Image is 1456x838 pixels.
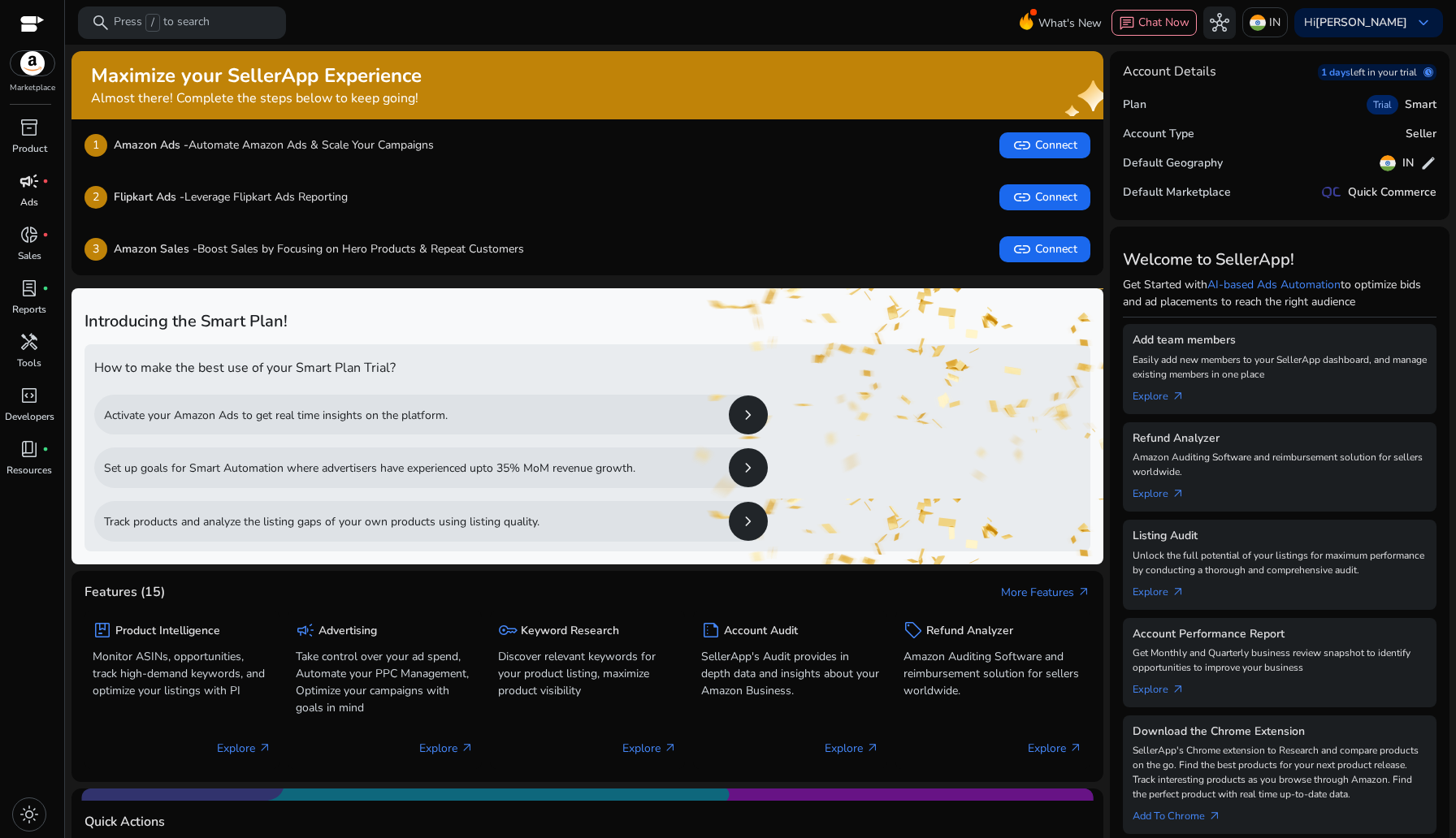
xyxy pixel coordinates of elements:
[1133,382,1198,404] a: Explorearrow_outward
[1069,741,1082,754] span: arrow_outward
[1315,15,1407,30] b: [PERSON_NAME]
[1123,127,1194,141] h5: Account Type
[42,446,49,452] span: fiber_manual_record
[1133,646,1427,675] p: Get Monthly and Quarterly business review snapshot to identify opportunities to improve your busi...
[84,312,1090,338] h3: Introducing the Smart Plan!
[1133,479,1198,502] a: Explorearrow_outward
[1350,66,1423,79] p: left in your trial
[42,285,49,292] span: fiber_manual_record
[104,513,539,530] p: Track products and analyze the listing gaps of your own products using listing quality.
[825,740,879,757] p: Explore
[1001,584,1090,601] a: More Featuresarrow_outward
[296,620,315,640] span: campaign
[1012,240,1032,259] span: link
[217,740,271,757] p: Explore
[20,195,38,209] p: Ads
[19,332,39,352] span: handyman
[1414,13,1433,32] span: keyboard_arrow_down
[84,238,107,261] p: 3
[84,134,107,157] p: 1
[1322,187,1341,197] img: QC-logo.svg
[318,624,377,638] h5: Advertising
[1038,9,1102,37] span: What's New
[866,741,879,754] span: arrow_outward
[115,624,220,638] h5: Product Intelligence
[739,405,758,425] span: chevron_right
[903,648,1082,699] p: Amazon Auditing Software and reimbursement solution for sellers worldwide.
[999,236,1090,262] button: linkConnect
[10,82,55,94] p: Marketplace
[84,186,107,209] p: 2
[1269,8,1280,37] p: IN
[1133,743,1427,801] p: SellerApp's Chrome extension to Research and compare products on the go. Find the best products f...
[1172,487,1185,500] span: arrow_outward
[1208,810,1221,823] span: arrow_outward
[114,136,434,153] p: Automate Amazon Ads & Scale Your Campaigns
[114,241,197,257] b: Amazon Sales -
[5,409,54,424] p: Developers
[296,648,474,716] p: Take control over your ad spend, Automate your PPC Management, Optimize your campaigns with goals...
[1111,10,1197,36] button: chatChat Now
[91,13,110,32] span: search
[1203,6,1236,39] button: hub
[1348,186,1436,200] h5: Quick Commerce
[1133,352,1427,382] p: Easily add new members to your SellerApp dashboard, and manage existing members in one place
[664,741,677,754] span: arrow_outward
[114,14,210,32] p: Press to search
[19,225,39,244] span: donut_small
[1012,188,1077,207] span: Connect
[258,741,271,754] span: arrow_outward
[1405,98,1436,112] h5: Smart
[104,407,448,424] p: Activate your Amazon Ads to get real time insights on the platform.
[19,279,39,298] span: lab_profile
[19,386,39,405] span: code_blocks
[1077,585,1090,598] span: arrow_outward
[1172,585,1185,598] span: arrow_outward
[1123,276,1436,310] p: Get Started with to optimize bids and ad placements to reach the right audience
[1380,155,1396,171] img: in.svg
[6,463,52,477] p: Resources
[1172,390,1185,403] span: arrow_outward
[1012,136,1032,155] span: link
[701,648,880,699] p: SellerApp's Audit provides in depth data and insights about your Amazon Business.
[1402,157,1414,171] h5: IN
[114,240,524,257] p: Boost Sales by Focusing on Hero Products & Repeat Customers
[1133,548,1427,577] p: Unlock the full potential of your listings for maximum performance by conducting a thorough and c...
[1028,740,1082,757] p: Explore
[622,740,677,757] p: Explore
[1250,15,1266,31] img: in.svg
[999,132,1090,158] button: linkConnect
[1304,17,1407,28] p: Hi
[461,741,474,754] span: arrow_outward
[19,805,39,824] span: light_mode
[1012,240,1077,259] span: Connect
[18,248,41,263] p: Sales
[94,361,1081,376] h4: How to make the best use of your Smart Plan Trial?
[999,184,1090,210] button: linkConnect
[84,585,165,600] h4: Features (15)
[145,14,160,32] span: /
[114,137,188,153] b: Amazon Ads -
[1123,186,1231,200] h5: Default Marketplace
[91,64,422,88] h2: Maximize your SellerApp Experience
[739,512,758,531] span: chevron_right
[12,141,47,156] p: Product
[419,740,474,757] p: Explore
[1123,157,1223,171] h5: Default Geography
[1012,136,1077,155] span: Connect
[1321,66,1350,79] p: 1 days
[1133,725,1427,739] h5: Download the Chrome Extension
[1123,64,1216,80] h4: Account Details
[1133,675,1198,698] a: Explorearrow_outward
[498,648,677,699] p: Discover relevant keywords for your product listing, maximize product visibility
[1172,683,1185,696] span: arrow_outward
[498,620,518,640] span: key
[1133,628,1427,641] h5: Account Performance Report
[1423,67,1433,77] span: schedule
[1123,250,1436,270] h3: Welcome to SellerApp!
[1207,277,1341,292] a: AI-based Ads Automation
[1133,450,1427,479] p: Amazon Auditing Software and reimbursement solution for sellers worldwide.
[104,460,635,477] p: Set up goals for Smart Automation where advertisers have experienced upto 35% MoM revenue growth.
[1420,155,1436,171] span: edit
[1373,98,1392,111] span: Trial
